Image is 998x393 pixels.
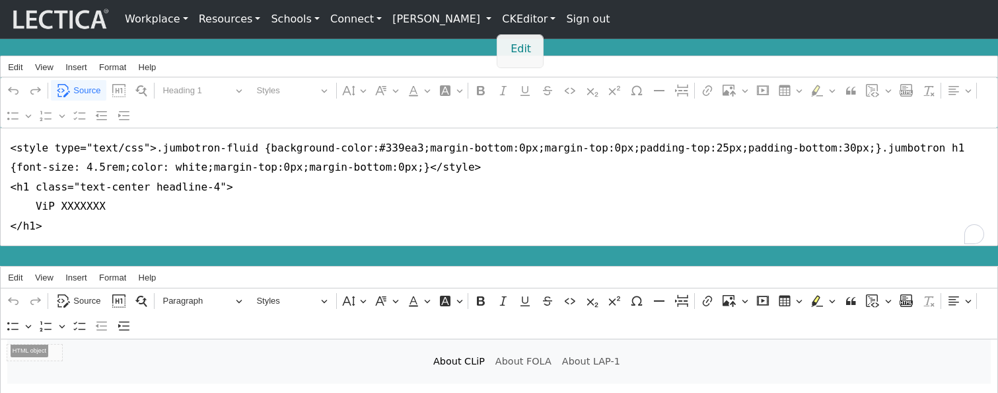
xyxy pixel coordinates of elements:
p: ⁠⁠⁠⁠⁠⁠⁠ [7,345,63,368]
div: Editor menu bar [1,267,997,288]
button: Styles [251,80,334,101]
span: Paragraph [162,293,231,309]
div: Editor toolbar [1,288,997,339]
button: Paragraph, Heading [157,291,248,312]
span: Styles [256,83,316,99]
a: Schools [266,5,325,33]
span: Insert [65,63,87,71]
a: About LAP-1 [557,349,625,374]
button: Heading 1, Heading [157,80,248,101]
button: Source [51,291,106,312]
img: lecticalive [10,7,109,32]
a: Edit [507,40,534,58]
a: Resources [194,5,266,33]
button: Styles [251,291,334,312]
span: Edit [8,273,22,282]
a: CKEditor [497,5,561,33]
ul: CKEditor [507,40,534,58]
a: [PERSON_NAME] [387,5,497,33]
a: About FOLA [490,349,557,374]
span: Edit [8,63,22,71]
div: Editor toolbar [1,77,997,128]
a: About CLiP [428,349,490,374]
span: Styles [256,293,316,309]
button: Source [51,80,106,101]
span: View [35,63,53,71]
span: Help [139,63,157,71]
span: View [35,273,53,282]
span: Source [73,83,100,99]
span: Help [139,273,157,282]
a: Sign out [561,5,615,33]
a: Connect [325,5,387,33]
span: Format [99,63,126,71]
a: Workplace [120,5,194,33]
div: Editor menu bar [1,56,997,78]
span: Source [73,293,100,309]
span: Heading 1 [162,83,231,99]
span: Insert [65,273,87,282]
span: Format [99,273,126,282]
